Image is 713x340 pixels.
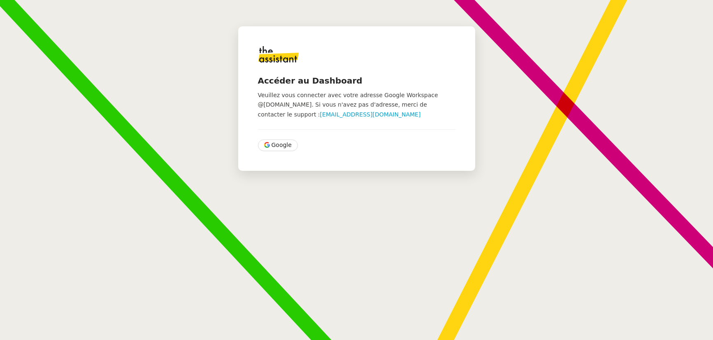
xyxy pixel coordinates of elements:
[258,46,299,63] img: logo
[320,111,421,118] a: [EMAIL_ADDRESS][DOMAIN_NAME]
[258,92,438,118] span: Veuillez vous connecter avec votre adresse Google Workspace @[DOMAIN_NAME]. Si vous n'avez pas d'...
[258,140,298,151] button: Google
[258,75,455,86] h4: Accéder au Dashboard
[272,140,292,150] span: Google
